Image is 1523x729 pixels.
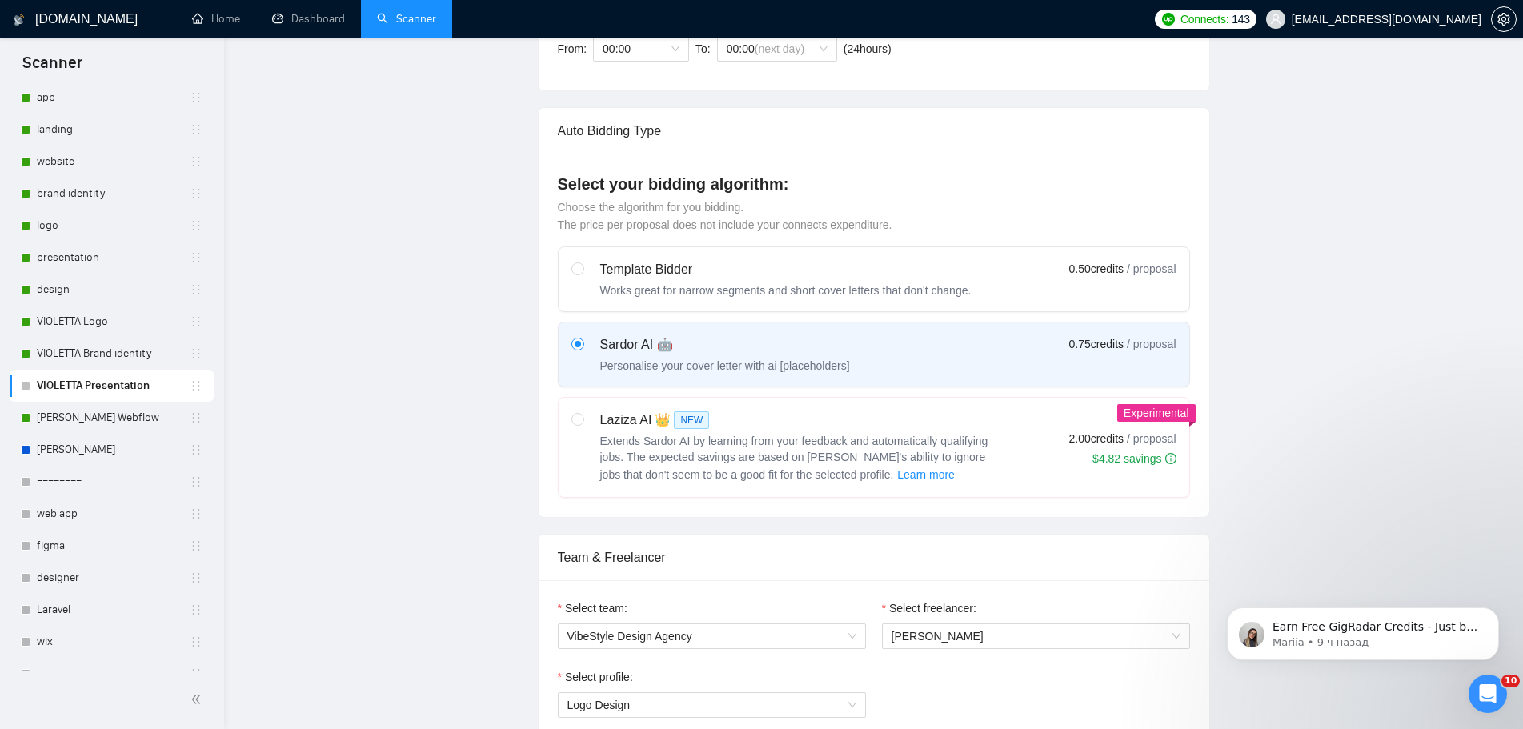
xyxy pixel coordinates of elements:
span: holder [190,347,202,360]
a: app [37,82,190,114]
span: Learn more [897,466,955,483]
span: 0.50 credits [1069,260,1124,278]
span: 0.75 credits [1069,335,1124,353]
span: holder [190,123,202,136]
span: holder [190,315,202,328]
span: Experimental [1124,407,1189,419]
label: Select team: [558,599,627,617]
a: VIOLETTA Presentation [37,370,190,402]
li: VIOLETTA Brand identity [10,338,214,370]
li: ANNA WordPress [10,434,214,466]
span: VibeStyle Design Agency [567,624,856,648]
span: holder [190,571,202,584]
span: Logo Design [567,699,631,711]
li: landing [10,114,214,146]
span: / proposal [1127,336,1176,352]
a: landing [37,114,190,146]
a: [PERSON_NAME] [37,434,190,466]
span: / proposal [1127,261,1176,277]
span: holder [190,155,202,168]
span: setting [1492,13,1516,26]
div: Team & Freelancer [558,535,1190,580]
a: wix [37,626,190,658]
span: 00:00 [603,37,679,61]
span: 143 [1232,10,1249,28]
button: setting [1491,6,1517,32]
span: holder [190,283,202,296]
a: cars [37,658,190,690]
a: website [37,146,190,178]
a: dashboardDashboard [272,12,345,26]
span: 👑 [655,411,671,430]
span: Select profile: [565,668,633,686]
li: ======== [10,466,214,498]
div: Laziza AI [600,411,1000,430]
div: Personalise your cover letter with ai [placeholders] [600,358,850,374]
a: homeHome [192,12,240,26]
a: searchScanner [377,12,436,26]
li: wix [10,626,214,658]
li: app [10,82,214,114]
div: Template Bidder [600,260,972,279]
img: upwork-logo.png [1162,13,1175,26]
span: Choose the algorithm for you bidding. The price per proposal does not include your connects expen... [558,201,892,231]
a: [PERSON_NAME] Webflow [37,402,190,434]
span: (next day) [755,42,804,55]
li: VIOLETTA Presentation [10,370,214,402]
li: presentation [10,242,214,274]
span: [PERSON_NAME] [892,630,984,643]
span: To: [695,42,711,55]
li: web app [10,498,214,530]
a: design [37,274,190,306]
span: ( 24 hours) [844,42,892,55]
li: cars [10,658,214,690]
a: figma [37,530,190,562]
span: holder [190,603,202,616]
a: presentation [37,242,190,274]
li: Laravel [10,594,214,626]
span: holder [190,475,202,488]
li: website [10,146,214,178]
li: design [10,274,214,306]
span: 2.00 credits [1069,430,1124,447]
span: 10 [1501,675,1520,687]
span: holder [190,443,202,456]
span: holder [190,91,202,104]
div: Works great for narrow segments and short cover letters that don't change. [600,282,972,298]
span: Extends Sardor AI by learning from your feedback and automatically qualifying jobs. The expected ... [600,435,988,481]
div: $4.82 savings [1092,451,1176,467]
a: Laravel [37,594,190,626]
button: Laziza AI NEWExtends Sardor AI by learning from your feedback and automatically qualifying jobs. ... [896,465,956,484]
label: Select freelancer: [882,599,976,617]
li: brand identity [10,178,214,210]
a: VIOLETTA Brand identity [37,338,190,370]
span: From: [558,42,587,55]
a: web app [37,498,190,530]
a: brand identity [37,178,190,210]
span: holder [190,539,202,552]
span: / proposal [1127,431,1176,447]
span: holder [190,411,202,424]
iframe: Intercom notifications сообщение [1203,574,1523,686]
span: holder [190,379,202,392]
div: Auto Bidding Type [558,108,1190,154]
img: logo [14,7,25,33]
iframe: Intercom live chat [1469,675,1507,713]
span: holder [190,667,202,680]
span: Connects: [1180,10,1228,28]
li: designer [10,562,214,594]
a: logo [37,210,190,242]
span: user [1270,14,1281,25]
span: info-circle [1165,453,1176,464]
li: figma [10,530,214,562]
span: holder [190,507,202,520]
span: holder [190,187,202,200]
li: ANNA Webflow [10,402,214,434]
span: NEW [674,411,709,429]
h4: Select your bidding algorithm: [558,173,1190,195]
span: holder [190,635,202,648]
span: holder [190,219,202,232]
